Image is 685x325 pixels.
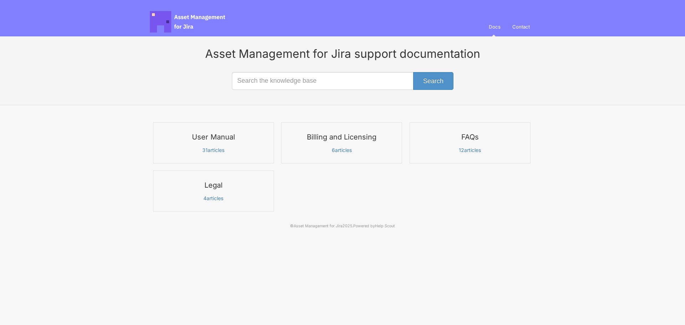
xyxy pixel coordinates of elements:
[332,147,335,153] span: 6
[507,17,535,36] a: Contact
[203,195,207,201] span: 4
[158,181,269,190] h3: Legal
[153,122,274,163] a: User Manual 31articles
[158,195,269,202] p: articles
[281,122,402,163] a: Billing and Licensing 6articles
[459,147,464,153] span: 12
[294,224,342,228] a: Asset Management for Jira
[158,132,269,142] h3: User Manual
[410,122,531,163] a: FAQs 12articles
[202,147,208,153] span: 31
[158,147,269,153] p: articles
[232,72,453,90] input: Search the knowledge base
[353,224,395,228] span: Powered by
[150,11,226,32] span: Asset Management for Jira Docs
[414,147,526,153] p: articles
[414,132,526,142] h3: FAQs
[423,77,443,85] span: Search
[413,72,453,90] button: Search
[150,223,535,229] p: © 2025.
[153,171,274,212] a: Legal 4articles
[286,147,397,153] p: articles
[483,17,506,36] a: Docs
[375,224,395,228] a: Help Scout
[286,132,397,142] h3: Billing and Licensing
